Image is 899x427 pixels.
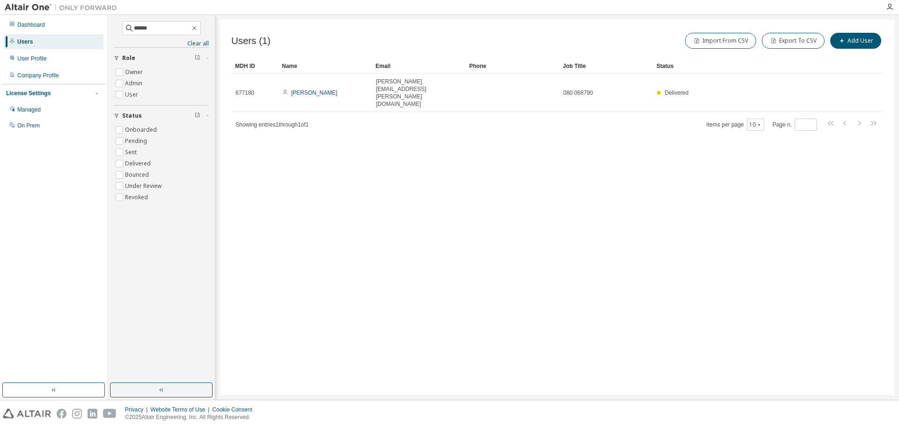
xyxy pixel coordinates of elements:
[125,67,145,78] label: Owner
[236,89,254,97] span: 677180
[563,89,593,97] span: 080 068790
[103,409,117,419] img: youtube.svg
[17,38,33,45] div: Users
[125,406,150,413] div: Privacy
[17,21,45,29] div: Dashboard
[773,119,817,131] span: Page n.
[125,135,149,147] label: Pending
[72,409,82,419] img: instagram.svg
[114,48,209,68] button: Role
[5,3,122,12] img: Altair One
[6,90,51,97] div: License Settings
[125,147,139,158] label: Sent
[122,54,135,62] span: Role
[17,106,41,113] div: Managed
[665,90,689,96] span: Delivered
[114,105,209,126] button: Status
[707,119,764,131] span: Items per page
[830,33,881,49] button: Add User
[125,78,144,89] label: Admin
[114,40,209,47] a: Clear all
[17,72,59,79] div: Company Profile
[125,158,153,169] label: Delivered
[656,59,834,74] div: Status
[88,409,97,419] img: linkedin.svg
[125,169,151,180] label: Bounced
[762,33,825,49] button: Export To CSV
[376,59,462,74] div: Email
[749,121,762,128] button: 10
[125,124,159,135] label: Onboarded
[282,59,368,74] div: Name
[122,112,142,120] span: Status
[125,180,163,192] label: Under Review
[376,78,461,108] span: [PERSON_NAME][EMAIL_ADDRESS][PERSON_NAME][DOMAIN_NAME]
[125,89,140,100] label: User
[212,406,258,413] div: Cookie Consent
[150,406,212,413] div: Website Terms of Use
[195,112,200,120] span: Clear filter
[563,59,649,74] div: Job Title
[57,409,66,419] img: facebook.svg
[685,33,756,49] button: Import From CSV
[17,55,47,62] div: User Profile
[235,59,274,74] div: MDH ID
[3,409,51,419] img: altair_logo.svg
[125,413,258,421] p: © 2025 Altair Engineering, Inc. All Rights Reserved.
[231,36,271,46] span: Users (1)
[291,90,338,96] a: [PERSON_NAME]
[125,192,150,203] label: Revoked
[469,59,555,74] div: Phone
[17,122,40,129] div: On Prem
[195,54,200,62] span: Clear filter
[236,121,309,128] span: Showing entries 1 through 1 of 1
